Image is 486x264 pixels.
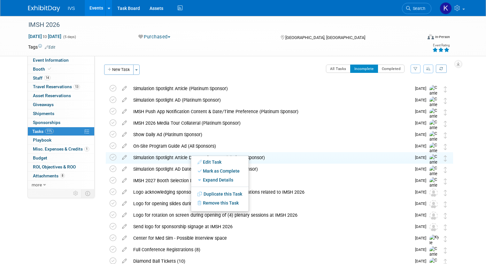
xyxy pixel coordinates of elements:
[444,144,447,150] i: Move task
[444,178,447,184] i: Move task
[191,175,249,184] a: Expand Details
[415,259,429,263] span: [DATE]
[60,173,65,178] span: 8
[429,177,439,200] img: Carrie Rhoads
[411,6,425,11] span: Search
[415,98,429,102] span: [DATE]
[415,224,429,229] span: [DATE]
[119,247,130,252] a: edit
[130,175,411,186] div: IMSH 2027 Booth Selection Date & Time
[429,189,438,197] img: Unassigned
[28,172,94,180] a: Attachments8
[28,82,94,91] a: Travel Reservations13
[33,164,76,169] span: ROI, Objectives & ROO
[32,129,54,134] span: Tasks
[68,6,75,11] span: IVS
[33,84,80,89] span: Travel Reservations
[130,83,411,94] div: Simulation Spotlight Article (Platinum Sponsor)
[429,108,439,131] img: Carrie Rhoads
[444,236,447,242] i: Move task
[130,221,411,232] div: Send logo for sponsorship signage at IMSH 2026
[70,189,81,198] td: Personalize Event Tab Strip
[415,190,429,194] span: [DATE]
[326,65,351,73] button: All Tasks
[429,166,439,188] img: Carrie Rhoads
[130,244,411,255] div: Full Conference Registrations (8)
[440,2,452,14] img: Kate Wroblewski
[415,236,429,240] span: [DATE]
[33,102,54,107] span: Giveaways
[48,67,51,71] i: Booth reservation complete
[33,93,71,98] span: Asset Reservations
[429,212,438,220] img: Unassigned
[130,187,411,198] div: Logo acknowledging sponsorship on all email communications related to IMSH 2026
[130,164,411,175] div: Simulation Spotlight AD Date Preferences (Platinum Sponsor)
[119,120,130,126] a: edit
[33,120,60,125] span: Sponsorships
[429,143,439,165] img: Carrie Rhoads
[119,109,130,114] a: edit
[415,213,429,217] span: [DATE]
[28,74,94,82] a: Staff14
[130,152,411,163] div: Simulation Spotlight Article Date Preferences (Platinum Sponsor)
[444,213,447,219] i: Move task
[28,127,94,136] a: Tasks11%
[191,158,249,167] a: Edit Task
[28,65,94,74] a: Booth
[33,137,51,143] span: Playbook
[28,44,55,50] td: Tags
[402,3,431,14] a: Search
[444,167,447,173] i: Move task
[191,190,249,198] a: Duplicate this Task
[444,109,447,115] i: Move task
[44,75,50,80] span: 14
[415,132,429,137] span: [DATE]
[33,58,69,63] span: Event Information
[191,167,249,175] a: Mark as Complete
[28,136,94,144] a: Playbook
[28,181,94,189] a: more
[130,106,411,117] div: IMSH Push App Notification Content & Date/Time Preference (Platinum Sponsor)
[432,44,450,47] div: Event Rating
[429,154,439,177] img: Carrie Rhoads
[415,144,429,148] span: [DATE]
[428,34,434,39] img: Format-Inperson.png
[32,182,42,187] span: more
[119,224,130,229] a: edit
[119,178,130,183] a: edit
[119,201,130,206] a: edit
[429,131,439,154] img: Carrie Rhoads
[444,190,447,196] i: Move task
[444,132,447,138] i: Move task
[28,56,94,65] a: Event Information
[429,85,439,108] img: Carrie Rhoads
[415,86,429,91] span: [DATE]
[130,233,411,244] div: Center for Med Sim - Possible interview space
[136,34,173,40] button: Purchased
[415,167,429,171] span: [DATE]
[119,166,130,172] a: edit
[33,66,52,72] span: Booth
[28,163,94,171] a: ROI, Objectives & ROO
[444,98,447,104] i: Move task
[415,178,429,183] span: [DATE]
[444,247,447,253] i: Move task
[28,100,94,109] a: Giveaways
[104,65,134,75] button: New Task
[415,247,429,252] span: [DATE]
[130,129,411,140] div: Show Daily Ad (Platinum Sponsor)
[33,173,65,178] span: Attachments
[130,141,411,151] div: On-Site Program Guide Ad (All Sponsors)
[130,210,411,221] div: Logo for rotation on screen during opening of (4) plenary sessions at IMSH 2026
[28,154,94,162] a: Budget
[119,212,130,218] a: edit
[119,97,130,103] a: edit
[444,155,447,161] i: Move task
[28,5,60,12] img: ExhibitDay
[388,33,450,43] div: Event Format
[28,109,94,118] a: Shipments
[84,147,89,151] span: 1
[444,121,447,127] i: Move task
[444,224,447,230] i: Move task
[33,146,89,151] span: Misc. Expenses & Credits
